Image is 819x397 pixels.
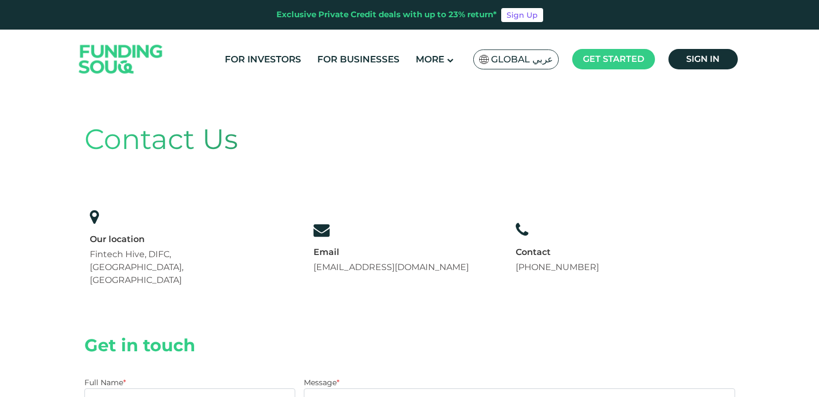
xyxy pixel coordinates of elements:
img: Logo [68,32,174,87]
span: Global عربي [491,53,553,66]
label: Full Name [84,378,126,387]
div: Contact Us [84,118,735,160]
label: Message [304,378,339,387]
a: For Businesses [315,51,402,68]
span: Fintech Hive, DIFC, [GEOGRAPHIC_DATA], [GEOGRAPHIC_DATA] [90,249,183,285]
a: [EMAIL_ADDRESS][DOMAIN_NAME] [314,262,469,272]
a: Sign in [668,49,738,69]
span: Get started [583,54,644,64]
div: Email [314,246,469,258]
div: Exclusive Private Credit deals with up to 23% return* [276,9,497,21]
img: SA Flag [479,55,489,64]
h2: Get in touch [84,335,735,356]
a: [PHONE_NUMBER] [516,262,599,272]
div: Contact [516,246,599,258]
a: Sign Up [501,8,543,22]
span: More [416,54,444,65]
a: For Investors [222,51,304,68]
span: Sign in [686,54,720,64]
div: Our location [90,233,266,245]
